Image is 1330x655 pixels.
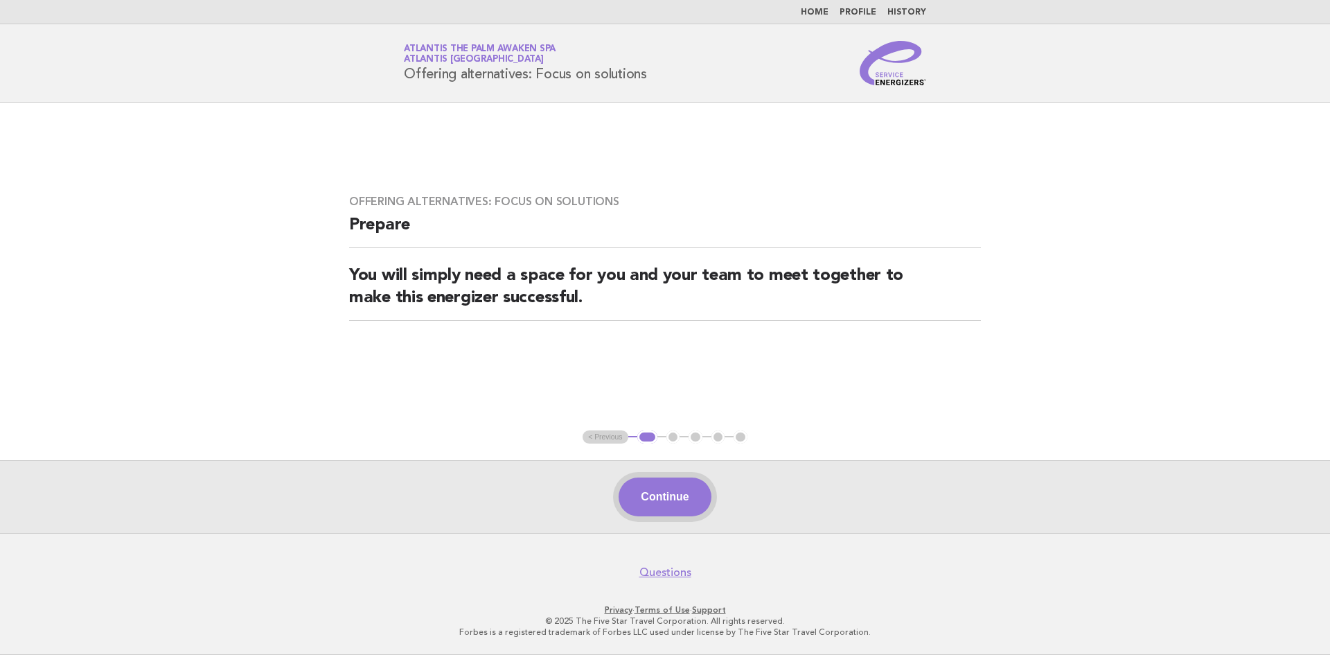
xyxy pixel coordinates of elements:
[692,605,726,615] a: Support
[404,44,556,64] a: Atlantis The Palm Awaken SpaAtlantis [GEOGRAPHIC_DATA]
[637,430,657,444] button: 1
[241,627,1089,638] p: Forbes is a registered trademark of Forbes LLC used under license by The Five Star Travel Corpora...
[840,8,876,17] a: Profile
[860,41,926,85] img: Service Energizers
[635,605,690,615] a: Terms of Use
[887,8,926,17] a: History
[605,605,632,615] a: Privacy
[801,8,828,17] a: Home
[619,478,711,516] button: Continue
[241,615,1089,627] p: © 2025 The Five Star Travel Corporation. All rights reserved.
[241,604,1089,615] p: · ·
[349,195,981,209] h3: Offering alternatives: Focus on solutions
[639,566,691,579] a: Questions
[404,45,647,81] h1: Offering alternatives: Focus on solutions
[349,214,981,248] h2: Prepare
[404,55,544,64] span: Atlantis [GEOGRAPHIC_DATA]
[349,265,981,321] h2: You will simply need a space for you and your team to meet together to make this energizer succes...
